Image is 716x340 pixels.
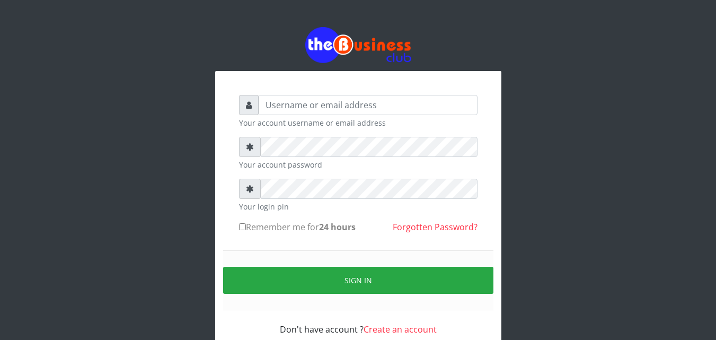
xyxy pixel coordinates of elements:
label: Remember me for [239,221,356,233]
button: Sign in [223,267,493,294]
input: Remember me for24 hours [239,223,246,230]
div: Don't have account ? [239,310,478,336]
small: Your account password [239,159,478,170]
input: Username or email address [259,95,478,115]
small: Your account username or email address [239,117,478,128]
a: Create an account [364,324,437,335]
b: 24 hours [319,221,356,233]
a: Forgotten Password? [393,221,478,233]
small: Your login pin [239,201,478,212]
